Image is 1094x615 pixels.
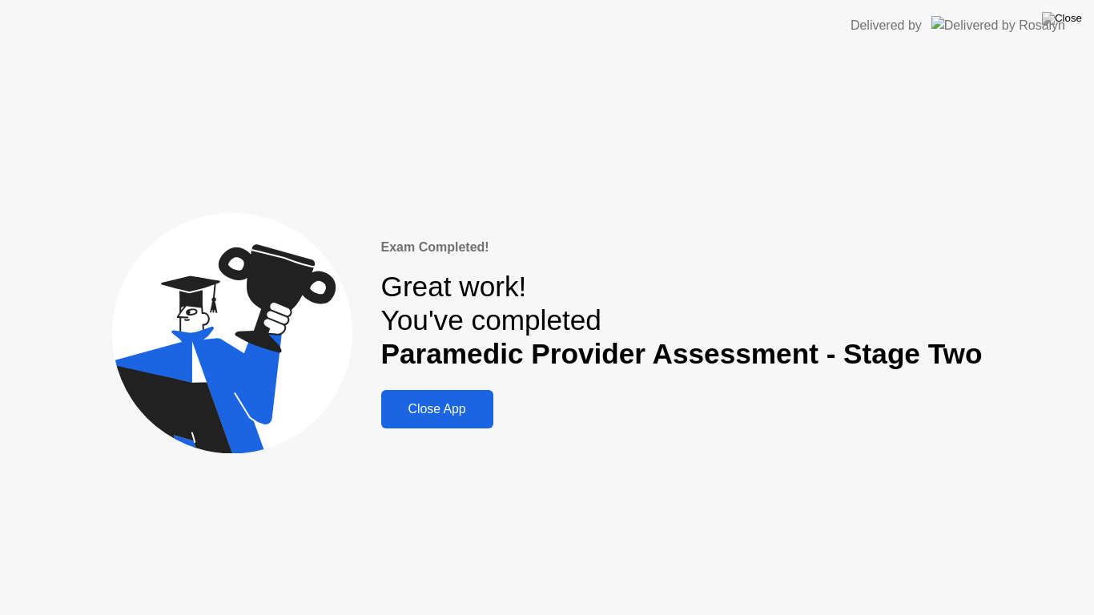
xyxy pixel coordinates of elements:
img: Delivered by Rosalyn [931,16,1065,34]
img: Close [1042,12,1082,25]
div: Exam Completed! [381,238,983,257]
b: Paramedic Provider Assessment - Stage Two [381,338,983,369]
div: Great work! You've completed [381,270,983,372]
div: Delivered by [851,16,922,35]
button: Close App [381,390,493,428]
div: Close App [386,402,489,416]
